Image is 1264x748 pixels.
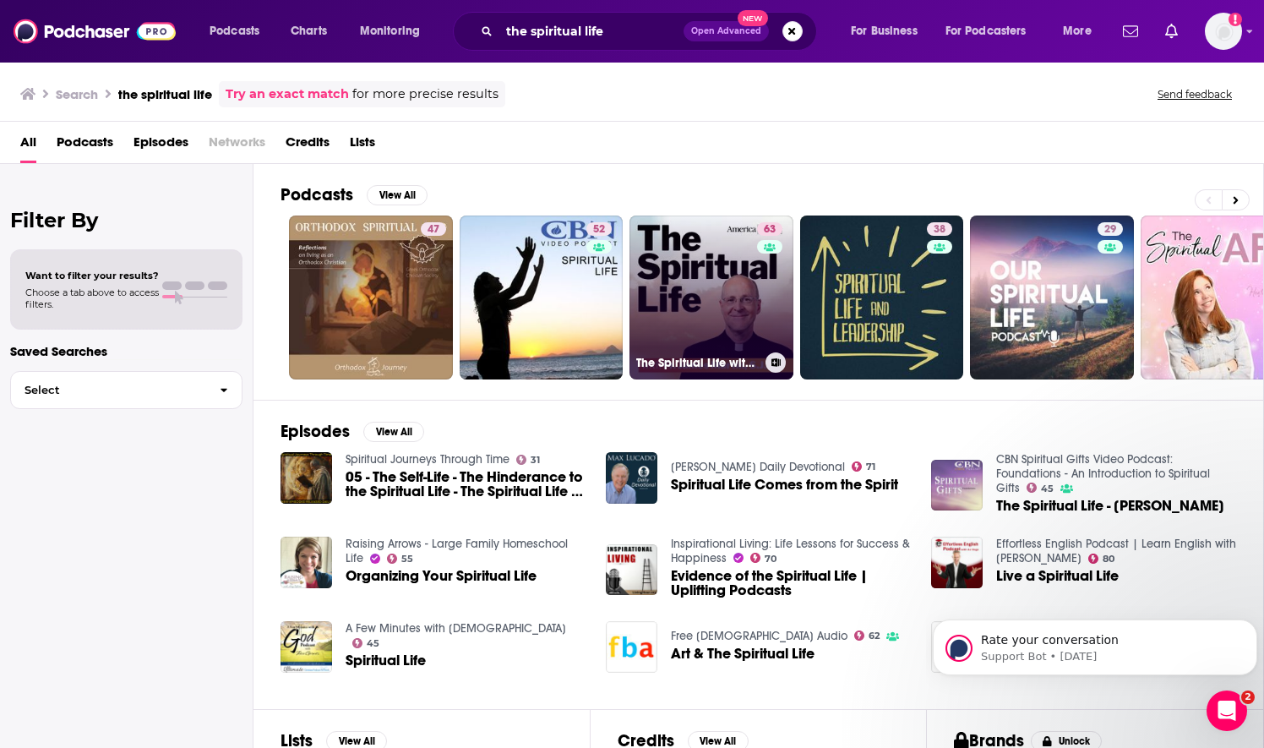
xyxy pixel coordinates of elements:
[281,621,332,673] img: Spiritual Life
[606,621,657,673] a: Art & The Spiritual Life
[636,356,759,370] h3: The Spiritual Life with Fr. [PERSON_NAME], [PERSON_NAME]
[691,27,761,35] span: Open Advanced
[1051,18,1113,45] button: open menu
[281,452,332,504] a: 05 - The Self-Life - The Hinderance to the Spiritual Life - The Spiritual Life - Andrew Murray
[606,544,657,596] a: Evidence of the Spiritual Life | Uplifting Podcasts
[764,221,776,238] span: 63
[852,461,876,472] a: 71
[839,18,939,45] button: open menu
[281,184,353,205] h2: Podcasts
[401,555,413,563] span: 55
[750,553,777,563] a: 70
[210,19,259,43] span: Podcasts
[57,128,113,163] a: Podcasts
[352,85,499,104] span: for more precise results
[996,452,1210,495] a: CBN Spiritual Gifts Video Podcast: Foundations - An Introduction to Spiritual Gifts
[291,19,327,43] span: Charts
[516,455,541,465] a: 31
[738,10,768,26] span: New
[360,19,420,43] span: Monitoring
[934,221,945,238] span: 38
[289,216,453,379] a: 47
[346,569,537,583] a: Organizing Your Spiritual Life
[854,631,880,641] a: 62
[996,499,1224,513] a: The Spiritual Life - Travis Thigpen
[25,287,159,310] span: Choose a tab above to access filters.
[1088,554,1115,564] a: 80
[10,343,242,359] p: Saved Searches
[346,653,426,668] a: Spiritual Life
[629,216,793,379] a: 63The Spiritual Life with Fr. [PERSON_NAME], [PERSON_NAME]
[14,15,176,47] img: Podchaser - Follow, Share and Rate Podcasts
[926,584,1264,702] iframe: Intercom notifications message
[927,222,952,236] a: 38
[10,208,242,232] h2: Filter By
[1063,19,1092,43] span: More
[800,216,964,379] a: 38
[671,537,910,565] a: Inspirational Living: Life Lessons for Success & Happiness
[586,222,612,236] a: 52
[346,452,509,467] a: Spiritual Journeys Through Time
[346,537,568,565] a: Raising Arrows - Large Family Homeschool Life
[996,569,1119,583] span: Live a Spiritual Life
[350,128,375,163] a: Lists
[1241,691,1255,704] span: 2
[281,537,332,588] a: Organizing Your Spiritual Life
[671,569,911,598] a: Evidence of the Spiritual Life | Uplifting Podcasts
[606,452,657,504] img: Spiritual Life Comes from the Spirit
[421,222,446,236] a: 47
[1116,17,1145,46] a: Show notifications dropdown
[931,537,983,588] img: Live a Spiritual Life
[593,221,605,238] span: 52
[25,270,159,281] span: Want to filter your results?
[460,216,624,379] a: 52
[499,18,684,45] input: Search podcasts, credits, & more...
[1098,222,1123,236] a: 29
[226,85,349,104] a: Try an exact match
[934,18,1051,45] button: open menu
[346,470,586,499] a: 05 - The Self-Life - The Hinderance to the Spiritual Life - The Spiritual Life - Andrew Murray
[671,478,898,492] span: Spiritual Life Comes from the Spirit
[1103,555,1114,563] span: 80
[757,222,782,236] a: 63
[133,128,188,163] a: Episodes
[1158,17,1185,46] a: Show notifications dropdown
[996,537,1236,565] a: Effortless English Podcast | Learn English with AJ Hoge
[531,456,540,464] span: 31
[352,638,380,648] a: 45
[346,621,566,636] a: A Few Minutes with God
[428,221,439,238] span: 47
[671,647,815,661] a: Art & The Spiritual Life
[56,86,98,102] h3: Search
[20,128,36,163] a: All
[1205,13,1242,50] button: Show profile menu
[1207,691,1247,731] iframe: Intercom live chat
[671,629,847,643] a: Free Buddhist Audio
[11,385,206,396] span: Select
[346,470,586,499] span: 05 - The Self-Life - The Hinderance to the Spiritual Life - The Spiritual Life - [PERSON_NAME]
[945,19,1027,43] span: For Podcasters
[931,460,983,511] img: The Spiritual Life - Travis Thigpen
[363,422,424,442] button: View All
[10,371,242,409] button: Select
[198,18,281,45] button: open menu
[671,460,845,474] a: Max Lucado Daily Devotional
[348,18,442,45] button: open menu
[765,555,776,563] span: 70
[469,12,833,51] div: Search podcasts, credits, & more...
[281,421,424,442] a: EpisodesView All
[209,128,265,163] span: Networks
[684,21,769,41] button: Open AdvancedNew
[1104,221,1116,238] span: 29
[286,128,330,163] span: Credits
